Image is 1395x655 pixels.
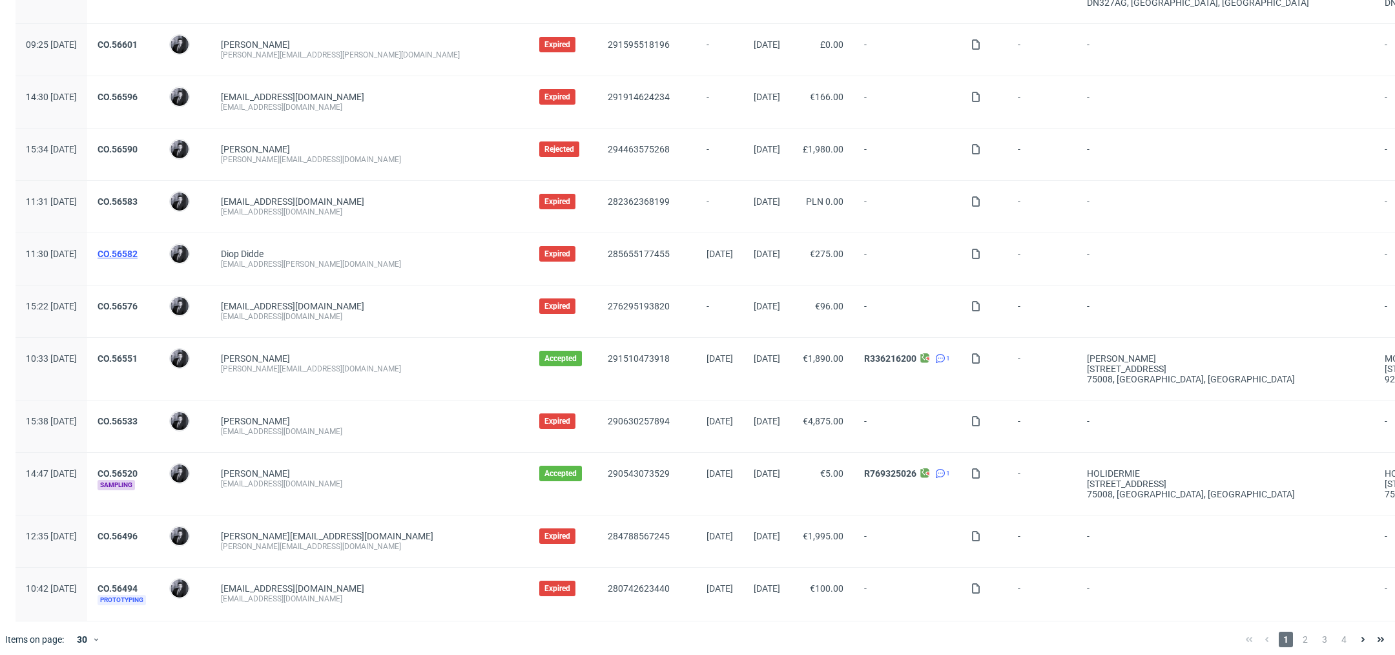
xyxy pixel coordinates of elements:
[933,353,950,364] a: 1
[221,541,519,552] div: [PERSON_NAME][EMAIL_ADDRESS][DOMAIN_NAME]
[608,583,670,594] a: 280742623440
[754,196,780,207] span: [DATE]
[810,92,843,102] span: €166.00
[1298,632,1312,647] span: 2
[707,249,733,259] span: [DATE]
[1317,632,1332,647] span: 3
[170,36,189,54] img: Philippe Dubuy
[98,480,135,490] span: Sampling
[707,531,733,541] span: [DATE]
[544,353,577,364] span: Accepted
[1018,583,1066,605] span: -
[98,468,138,479] a: CO.56520
[1018,416,1066,437] span: -
[864,144,950,165] span: -
[810,249,843,259] span: €275.00
[221,154,519,165] div: [PERSON_NAME][EMAIL_ADDRESS][DOMAIN_NAME]
[221,479,519,489] div: [EMAIL_ADDRESS][DOMAIN_NAME]
[1087,353,1364,364] div: [PERSON_NAME]
[1018,39,1066,60] span: -
[1018,468,1066,499] span: -
[803,531,843,541] span: €1,995.00
[754,416,780,426] span: [DATE]
[608,416,670,426] a: 290630257894
[221,594,519,604] div: [EMAIL_ADDRESS][DOMAIN_NAME]
[707,144,733,165] span: -
[170,88,189,106] img: Philippe Dubuy
[1087,364,1364,374] div: [STREET_ADDRESS]
[1087,489,1364,499] div: 75008, [GEOGRAPHIC_DATA] , [GEOGRAPHIC_DATA]
[170,579,189,598] img: Philippe Dubuy
[221,531,433,541] span: [PERSON_NAME][EMAIL_ADDRESS][DOMAIN_NAME]
[608,92,670,102] a: 291914624234
[864,416,950,437] span: -
[864,468,916,479] a: R769325026
[98,144,138,154] a: CO.56590
[170,297,189,315] img: Philippe Dubuy
[1018,301,1066,322] span: -
[170,192,189,211] img: Philippe Dubuy
[806,196,843,207] span: PLN 0.00
[221,468,290,479] a: [PERSON_NAME]
[98,196,138,207] a: CO.56583
[544,39,570,50] span: Expired
[707,416,733,426] span: [DATE]
[820,39,843,50] span: £0.00
[1018,196,1066,217] span: -
[608,39,670,50] a: 291595518196
[98,416,138,426] a: CO.56533
[544,301,570,311] span: Expired
[26,196,77,207] span: 11:31 [DATE]
[26,249,77,259] span: 11:30 [DATE]
[26,39,77,50] span: 09:25 [DATE]
[170,412,189,430] img: Philippe Dubuy
[221,259,519,269] div: [EMAIL_ADDRESS][PERSON_NAME][DOMAIN_NAME]
[608,196,670,207] a: 282362368199
[707,353,733,364] span: [DATE]
[544,249,570,259] span: Expired
[864,353,916,364] a: R336216200
[754,353,780,364] span: [DATE]
[707,196,733,217] span: -
[864,196,950,217] span: -
[754,39,780,50] span: [DATE]
[1087,374,1364,384] div: 75008, [GEOGRAPHIC_DATA] , [GEOGRAPHIC_DATA]
[26,301,77,311] span: 15:22 [DATE]
[544,531,570,541] span: Expired
[221,50,519,60] div: [PERSON_NAME][EMAIL_ADDRESS][PERSON_NAME][DOMAIN_NAME]
[1337,632,1351,647] span: 4
[221,249,263,259] a: Diop Didde
[754,468,780,479] span: [DATE]
[754,92,780,102] span: [DATE]
[26,144,77,154] span: 15:34 [DATE]
[98,595,146,605] span: Prototyping
[608,249,670,259] a: 285655177455
[707,583,733,594] span: [DATE]
[864,301,950,322] span: -
[26,353,77,364] span: 10:33 [DATE]
[810,583,843,594] span: €100.00
[707,468,733,479] span: [DATE]
[803,353,843,364] span: €1,890.00
[5,633,64,646] span: Items on page:
[26,583,77,594] span: 10:42 [DATE]
[1018,92,1066,112] span: -
[170,527,189,545] img: Philippe Dubuy
[754,583,780,594] span: [DATE]
[1087,301,1364,322] span: -
[1018,249,1066,269] span: -
[1087,479,1364,489] div: [STREET_ADDRESS]
[98,249,138,259] a: CO.56582
[221,102,519,112] div: [EMAIL_ADDRESS][DOMAIN_NAME]
[221,583,364,594] span: [EMAIL_ADDRESS][DOMAIN_NAME]
[544,92,570,102] span: Expired
[544,416,570,426] span: Expired
[544,583,570,594] span: Expired
[707,92,733,112] span: -
[1087,144,1364,165] span: -
[98,92,138,102] a: CO.56596
[608,531,670,541] a: 284788567245
[26,416,77,426] span: 15:38 [DATE]
[754,301,780,311] span: [DATE]
[1087,583,1364,605] span: -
